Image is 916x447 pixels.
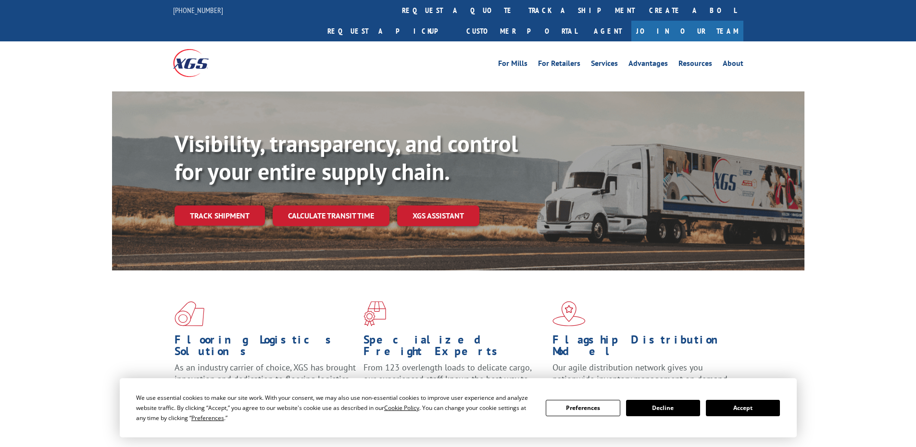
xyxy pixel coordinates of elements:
a: Track shipment [175,205,265,226]
button: Preferences [546,400,620,416]
b: Visibility, transparency, and control for your entire supply chain. [175,128,518,186]
img: xgs-icon-flagship-distribution-model-red [552,301,586,326]
a: [PHONE_NUMBER] [173,5,223,15]
h1: Flooring Logistics Solutions [175,334,356,362]
button: Accept [706,400,780,416]
div: We use essential cookies to make our site work. With your consent, we may also use non-essential ... [136,393,534,423]
a: XGS ASSISTANT [397,205,479,226]
a: For Retailers [538,60,580,70]
button: Decline [626,400,700,416]
span: Our agile distribution network gives you nationwide inventory management on demand. [552,362,729,384]
a: Request a pickup [320,21,459,41]
img: xgs-icon-total-supply-chain-intelligence-red [175,301,204,326]
a: Agent [584,21,631,41]
div: Cookie Consent Prompt [120,378,797,437]
h1: Flagship Distribution Model [552,334,734,362]
a: Customer Portal [459,21,584,41]
p: From 123 overlength loads to delicate cargo, our experienced staff knows the best way to move you... [364,362,545,405]
span: Cookie Policy [384,404,419,412]
a: About [723,60,743,70]
img: xgs-icon-focused-on-flooring-red [364,301,386,326]
a: Resources [678,60,712,70]
a: Join Our Team [631,21,743,41]
a: Calculate transit time [273,205,389,226]
a: Advantages [628,60,668,70]
a: For Mills [498,60,527,70]
span: Preferences [191,414,224,422]
span: As an industry carrier of choice, XGS has brought innovation and dedication to flooring logistics... [175,362,356,396]
h1: Specialized Freight Experts [364,334,545,362]
a: Services [591,60,618,70]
